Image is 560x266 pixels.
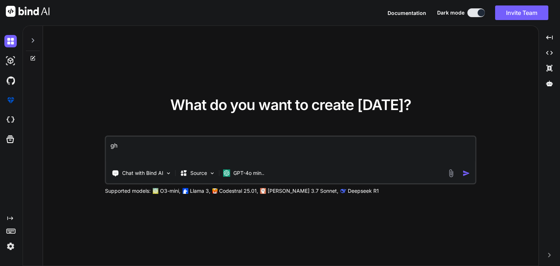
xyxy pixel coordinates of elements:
[170,96,411,114] span: What do you want to create [DATE]?
[190,169,207,177] p: Source
[447,169,455,177] img: attachment
[213,188,218,193] img: Mistral-AI
[348,187,379,195] p: Deepseek R1
[341,188,346,194] img: claude
[260,188,266,194] img: claude
[183,188,188,194] img: Llama2
[4,74,17,87] img: githubDark
[223,169,230,177] img: GPT-4o mini
[153,188,159,194] img: GPT-4
[233,169,264,177] p: GPT-4o min..
[209,170,215,176] img: Pick Models
[4,114,17,126] img: cloudideIcon
[160,187,180,195] p: O3-mini,
[4,35,17,47] img: darkChat
[463,169,470,177] img: icon
[4,240,17,253] img: settings
[388,9,426,17] button: Documentation
[268,187,338,195] p: [PERSON_NAME] 3.7 Sonnet,
[166,170,172,176] img: Pick Tools
[495,5,548,20] button: Invite Team
[6,6,50,17] img: Bind AI
[219,187,258,195] p: Codestral 25.01,
[4,55,17,67] img: darkAi-studio
[437,9,464,16] span: Dark mode
[4,94,17,106] img: premium
[190,187,210,195] p: Llama 3,
[122,169,163,177] p: Chat with Bind AI
[106,137,475,164] textarea: gh
[388,10,426,16] span: Documentation
[105,187,151,195] p: Supported models:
